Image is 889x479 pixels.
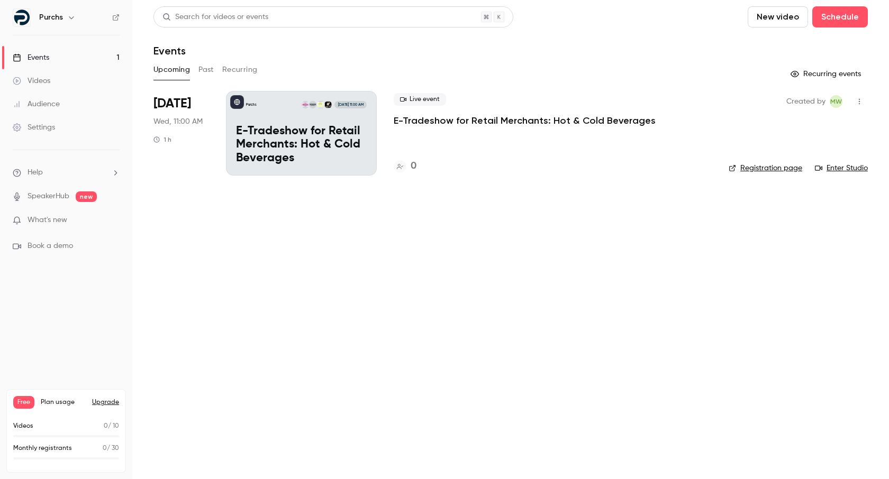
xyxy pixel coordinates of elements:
img: Karen Hales [309,101,316,108]
a: E-Tradeshow for Retail Merchants: Hot & Cold Beverages [394,114,656,127]
a: Registration page [729,163,802,173]
button: Upgrade [92,398,119,407]
button: New video [748,6,808,27]
h4: 0 [411,159,416,173]
iframe: Noticeable Trigger [107,216,120,225]
a: E-Tradeshow for Retail Merchants: Hot & Cold BeveragesPurchsTrevor JordanTrevor JordanKaren Hales... [226,91,377,176]
h6: Purchs [39,12,63,23]
div: Settings [13,122,55,133]
span: Book a demo [28,241,73,252]
span: Help [28,167,43,178]
p: Videos [13,421,33,431]
span: Marcia Woods [830,95,842,108]
p: / 30 [103,444,119,453]
span: 0 [103,445,107,452]
span: Free [13,396,34,409]
img: Trevor Jordan [316,101,324,108]
span: [DATE] [153,95,191,112]
span: Created by [786,95,825,108]
span: [DATE] 11:00 AM [334,101,366,108]
button: Recurring [222,61,258,78]
span: new [76,191,97,202]
button: Upcoming [153,61,190,78]
p: Purchs [246,102,257,107]
button: Recurring events [786,66,868,82]
button: Past [198,61,214,78]
img: Purchs [13,9,30,26]
p: E-Tradeshow for Retail Merchants: Hot & Cold Beverages [236,125,367,165]
li: help-dropdown-opener [13,167,120,178]
span: 0 [104,423,108,429]
p: / 10 [104,421,119,431]
button: Schedule [812,6,868,27]
div: Events [13,52,49,63]
img: Zachary Fritze [302,101,309,108]
a: 0 [394,159,416,173]
span: Live event [394,93,446,106]
div: Aug 13 Wed, 11:00 AM (America/Toronto) [153,91,209,176]
a: SpeakerHub [28,191,69,202]
p: Monthly registrants [13,444,72,453]
span: Plan usage [41,398,86,407]
div: 1 h [153,135,171,144]
div: Videos [13,76,50,86]
span: Wed, 11:00 AM [153,116,203,127]
img: Trevor Jordan [324,101,332,108]
div: Search for videos or events [162,12,268,23]
h1: Events [153,44,186,57]
a: Enter Studio [815,163,868,173]
span: MW [830,95,842,108]
span: What's new [28,215,67,226]
div: Audience [13,99,60,109]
